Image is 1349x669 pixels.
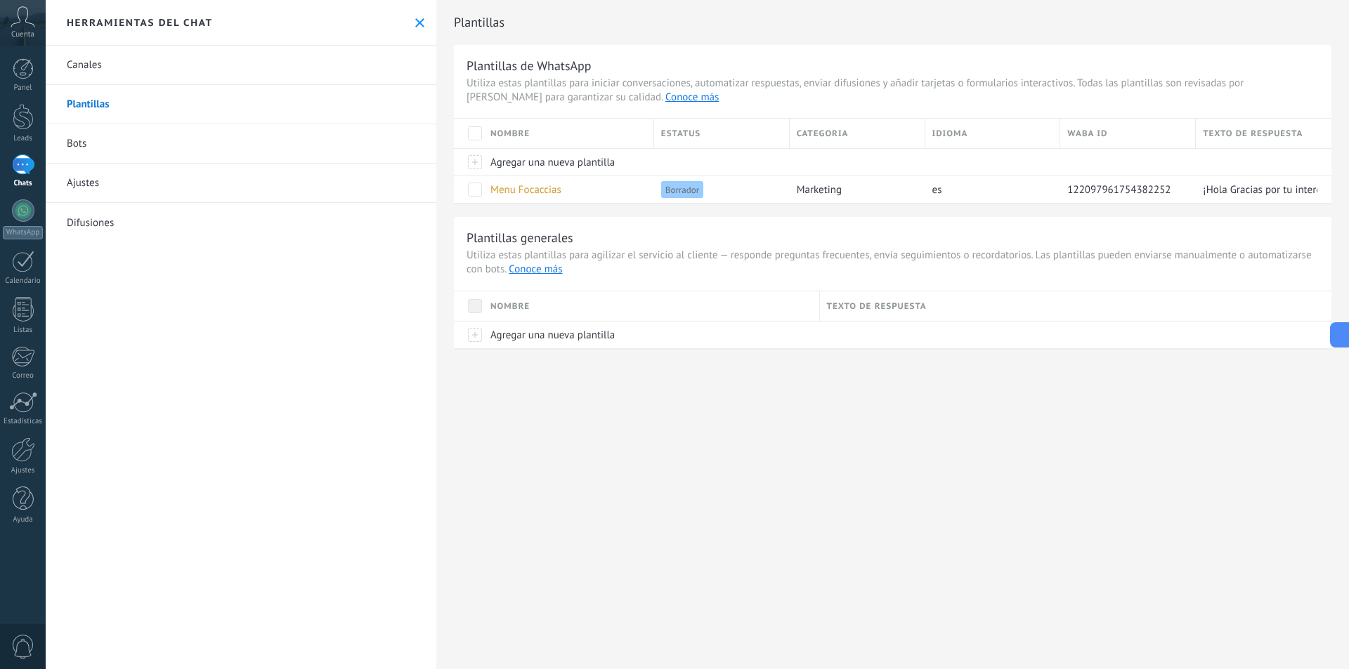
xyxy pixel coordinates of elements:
a: Conoce más [509,263,562,276]
a: Conoce más [665,91,719,104]
div: Categoria [790,119,925,148]
span: Agregar una nueva plantilla [490,329,615,342]
a: Ajustes [46,164,436,203]
div: WhatsApp [3,226,43,239]
div: es [925,176,1054,203]
a: Difusiones [46,203,436,242]
span: Utiliza estas plantillas para iniciar conversaciones, automatizar respuestas, enviar difusiones y... [467,77,1319,105]
h2: Plantillas [454,8,1331,37]
div: Listas [3,326,44,335]
h3: Plantillas de WhatsApp [467,58,1319,74]
div: Borrador [654,176,783,203]
div: Idioma [925,119,1060,148]
span: marketing [797,183,842,197]
a: Canales [46,46,436,85]
div: Estatus [654,119,789,148]
div: Panel [3,84,44,93]
div: Texto de respuesta [1196,119,1331,148]
div: Leads [3,134,44,143]
span: Borrador [661,181,703,198]
a: Bots [46,124,436,164]
div: Ajustes [3,466,44,475]
div: WABA ID [1060,119,1195,148]
div: Texto de respuesta [820,291,1331,321]
div: Ayuda [3,515,44,524]
div: Calendario [3,277,44,286]
h3: Plantillas generales [467,230,1319,246]
div: 122097961754382252 [1060,176,1189,203]
span: Menu Focaccias [490,183,561,197]
span: es [932,183,942,197]
span: Cuenta [11,30,34,39]
div: Nombre [483,291,819,321]
div: ¡Hola Gracias por tu interes en nuestro menú. Aqui te comparto las opciones que tenemos hoy:[Etap... [1196,176,1317,203]
div: Correo [3,371,44,380]
div: Estadísticas [3,417,44,426]
h2: Herramientas del chat [67,16,213,29]
span: 122097961754382252 [1067,183,1171,197]
span: Utiliza estas plantillas para agilizar el servicio al cliente — responde preguntas frecuentes, en... [467,249,1319,277]
div: Chats [3,179,44,188]
div: Nombre [483,119,653,148]
a: Plantillas [46,85,436,124]
div: marketing [790,176,918,203]
span: Agregar una nueva plantilla [490,156,615,169]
